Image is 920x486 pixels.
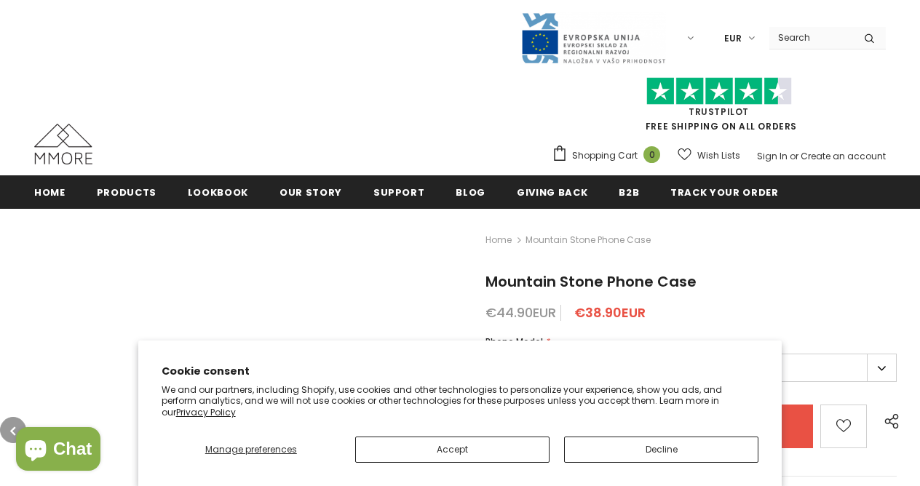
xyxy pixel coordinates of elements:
[517,186,587,199] span: Giving back
[162,384,759,418] p: We and our partners, including Shopify, use cookies and other technologies to personalize your ex...
[526,231,651,249] span: Mountain Stone Phone Case
[643,146,660,163] span: 0
[564,437,758,463] button: Decline
[670,186,778,199] span: Track your order
[517,175,587,208] a: Giving back
[646,77,792,105] img: Trust Pilot Stars
[670,175,778,208] a: Track your order
[205,443,297,455] span: Manage preferences
[552,84,886,132] span: FREE SHIPPING ON ALL ORDERS
[485,271,697,292] span: Mountain Stone Phone Case
[678,143,740,168] a: Wish Lists
[176,406,236,418] a: Privacy Policy
[697,148,740,163] span: Wish Lists
[12,427,105,474] inbox-online-store-chat: Shopify online store chat
[34,175,66,208] a: Home
[619,186,639,199] span: B2B
[97,175,156,208] a: Products
[485,335,543,348] span: Phone Model
[34,186,66,199] span: Home
[757,150,788,162] a: Sign In
[572,148,638,163] span: Shopping Cart
[520,12,666,65] img: Javni Razpis
[279,175,342,208] a: Our Story
[619,175,639,208] a: B2B
[456,186,485,199] span: Blog
[485,303,556,322] span: €44.90EUR
[34,124,92,164] img: MMORE Cases
[162,437,341,463] button: Manage preferences
[689,105,749,118] a: Trustpilot
[790,150,798,162] span: or
[373,186,425,199] span: support
[552,145,667,167] a: Shopping Cart 0
[279,186,342,199] span: Our Story
[97,186,156,199] span: Products
[574,303,646,322] span: €38.90EUR
[373,175,425,208] a: support
[801,150,886,162] a: Create an account
[769,27,853,48] input: Search Site
[520,31,666,44] a: Javni Razpis
[188,175,248,208] a: Lookbook
[188,186,248,199] span: Lookbook
[355,437,550,463] button: Accept
[456,175,485,208] a: Blog
[162,364,759,379] h2: Cookie consent
[724,31,742,46] span: EUR
[485,231,512,249] a: Home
